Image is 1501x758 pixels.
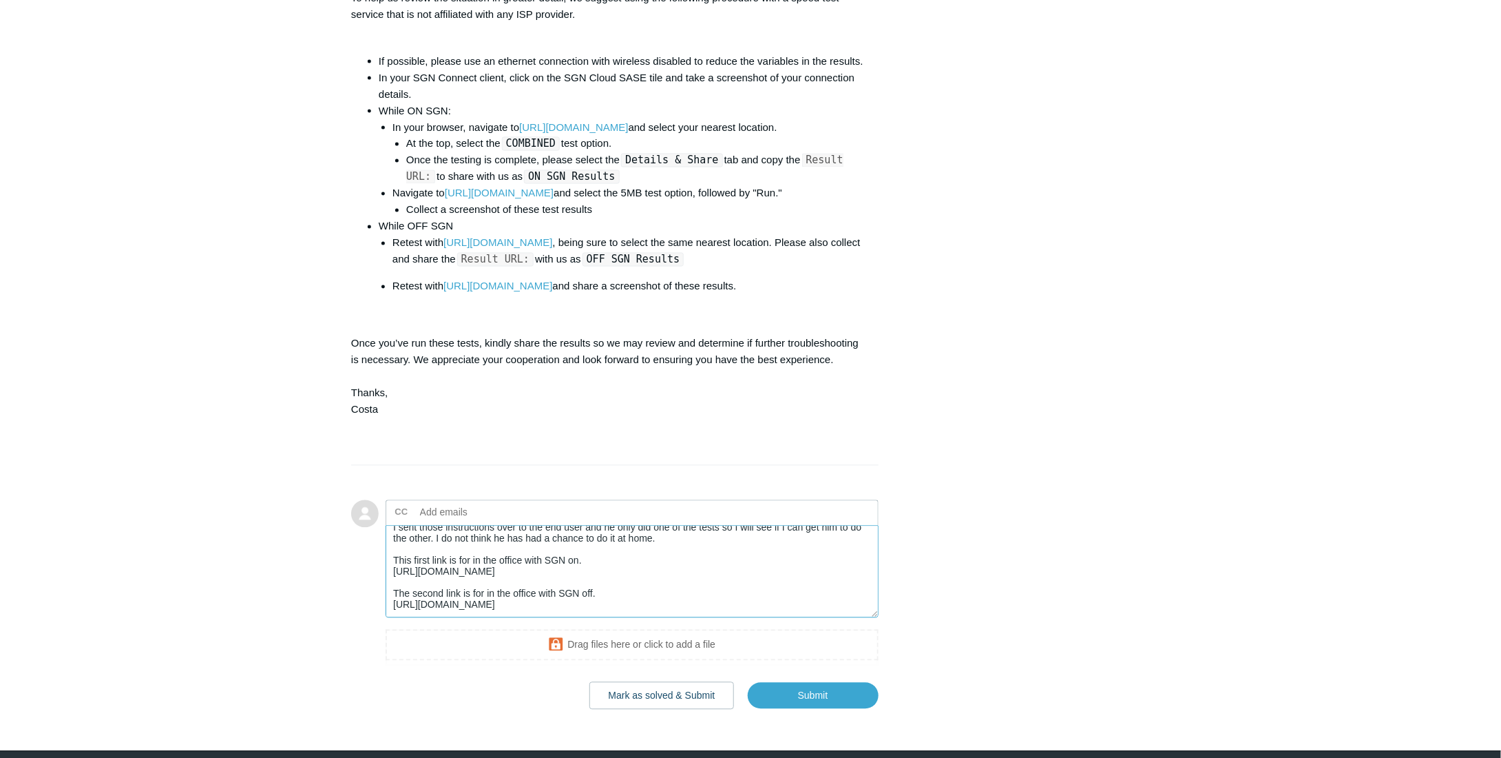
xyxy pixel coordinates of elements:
[379,218,865,322] li: While OFF SGN
[524,170,619,184] code: ON SGN Results
[457,253,534,267] code: Result URL:
[443,237,552,249] a: [URL][DOMAIN_NAME]
[748,683,879,709] input: Submit
[582,253,684,267] code: OFF SGN Results
[519,121,628,133] a: [URL][DOMAIN_NAME]
[589,682,735,710] button: Mark as solved & Submit
[443,280,552,292] a: [URL][DOMAIN_NAME]
[395,502,408,523] label: CC
[406,154,843,184] code: Result URL:
[406,152,865,185] li: Once the testing is complete, please select the tab and copy the to share with us as
[379,103,865,218] li: While ON SGN:
[445,187,554,199] a: [URL][DOMAIN_NAME]
[392,235,865,268] li: Retest with , being sure to select the same nearest location. Please also collect and share the w...
[414,502,563,523] input: Add emails
[386,526,879,619] textarea: Add your reply
[392,185,865,218] li: Navigate to and select the 5MB test option, followed by "Run."
[392,278,865,295] p: Retest with and share a screenshot of these results.
[379,53,865,70] li: If possible, please use an ethernet connection with wireless disabled to reduce the variables in ...
[502,137,560,151] code: COMBINED
[406,136,865,152] li: At the top, select the test option.
[379,70,865,103] li: In your SGN Connect client, click on the SGN Cloud SASE tile and take a screenshot of your connec...
[406,202,865,218] li: Collect a screenshot of these test results
[392,119,865,185] li: In your browser, navigate to and select your nearest location.
[621,154,722,167] code: Details & Share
